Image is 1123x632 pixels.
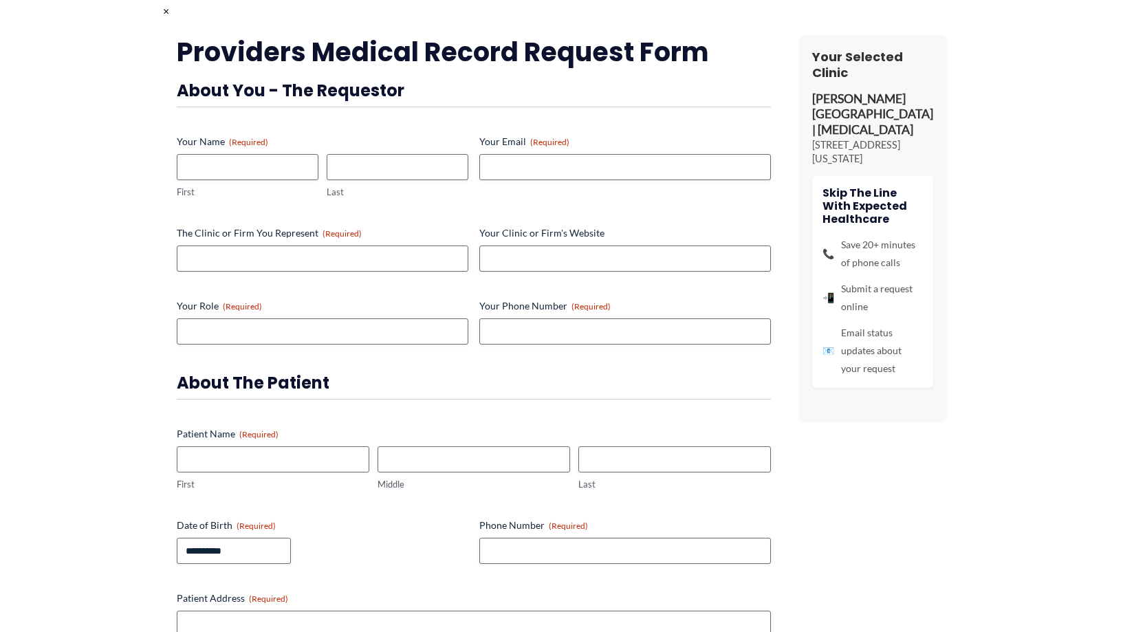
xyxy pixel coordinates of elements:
[822,289,834,307] span: 📲
[163,4,169,17] span: ×
[822,245,834,263] span: 📞
[177,591,288,605] legend: Patient Address
[177,427,279,441] legend: Patient Name
[223,301,262,312] span: (Required)
[249,593,288,604] span: (Required)
[239,429,279,439] span: (Required)
[822,324,923,378] li: Email status updates about your request
[578,478,771,491] label: Last
[177,226,468,240] label: The Clinic or Firm You Represent
[822,342,834,360] span: 📧
[177,135,268,149] legend: Your Name
[323,228,362,239] span: (Required)
[822,280,923,316] li: Submit a request online
[479,226,771,240] label: Your Clinic or Firm's Website
[177,372,771,393] h3: About the Patient
[177,478,369,491] label: First
[177,35,771,69] h2: Providers Medical Record Request Form
[177,299,468,313] label: Your Role
[479,135,771,149] label: Your Email
[812,138,933,166] p: [STREET_ADDRESS][US_STATE]
[822,186,923,226] h4: Skip The Line With Expected Healthcare
[177,186,318,199] label: First
[479,519,771,532] label: Phone Number
[812,91,933,139] p: [PERSON_NAME][GEOGRAPHIC_DATA] | [MEDICAL_DATA]
[237,521,276,531] span: (Required)
[177,519,468,532] label: Date of Birth
[812,49,933,81] h3: Your Selected Clinic
[327,186,468,199] label: Last
[571,301,611,312] span: (Required)
[549,521,588,531] span: (Required)
[177,80,771,101] h3: About You - The Requestor
[229,137,268,147] span: (Required)
[530,137,569,147] span: (Required)
[479,299,771,313] label: Your Phone Number
[378,478,570,491] label: Middle
[822,236,923,272] li: Save 20+ minutes of phone calls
